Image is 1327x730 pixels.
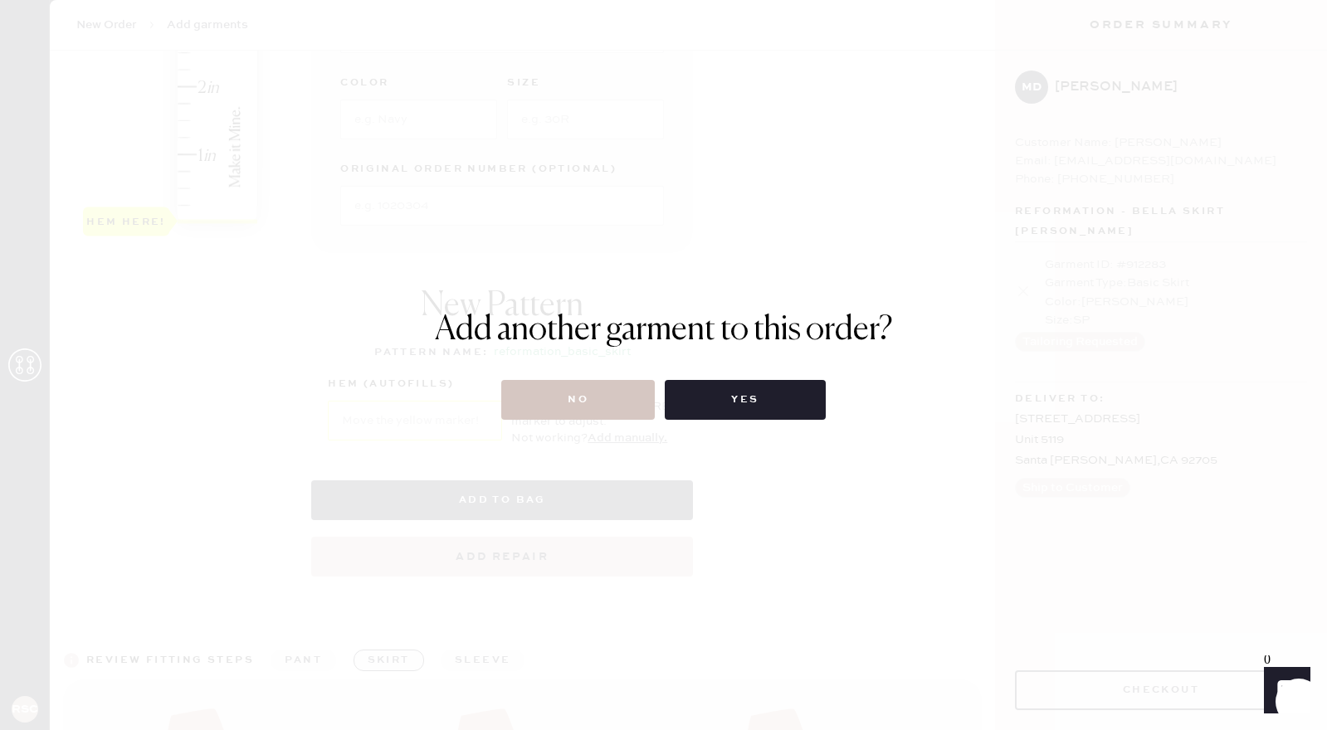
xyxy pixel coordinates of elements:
[665,380,825,420] button: Yes
[501,380,655,420] button: No
[1248,655,1320,727] iframe: Front Chat
[435,310,893,350] h1: Add another garment to this order?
